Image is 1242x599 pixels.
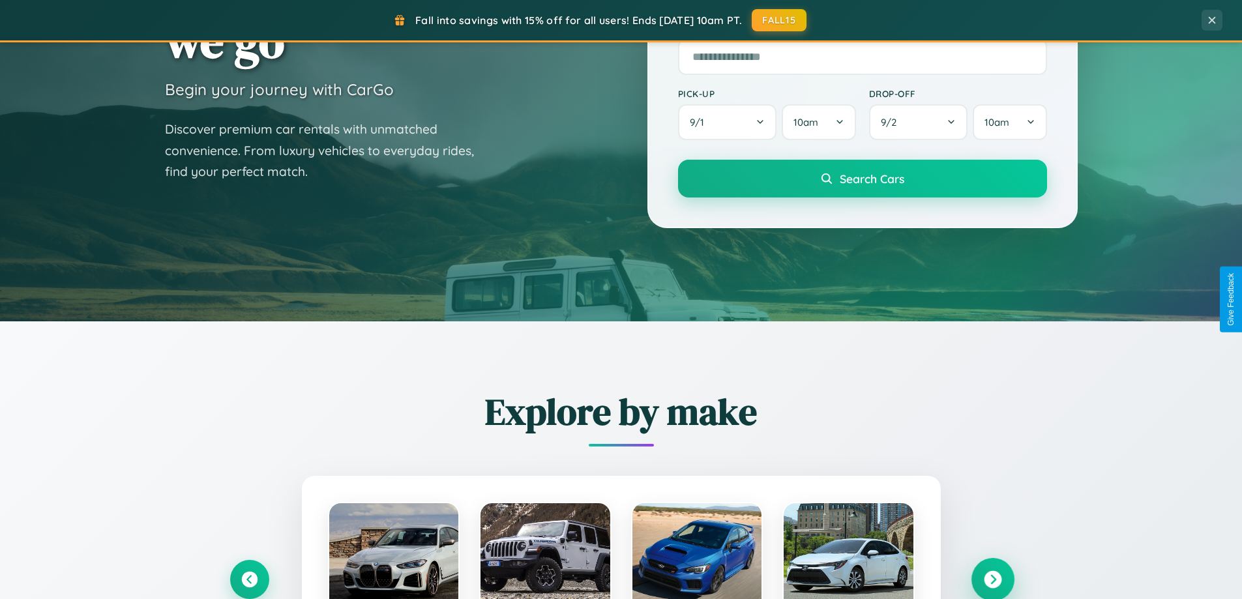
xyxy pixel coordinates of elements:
label: Drop-off [869,88,1047,99]
button: 9/1 [678,104,777,140]
h3: Begin your journey with CarGo [165,80,394,99]
button: Search Cars [678,160,1047,197]
button: 10am [782,104,855,140]
span: Fall into savings with 15% off for all users! Ends [DATE] 10am PT. [415,14,742,27]
span: Search Cars [840,171,904,186]
div: Give Feedback [1226,273,1235,326]
span: 9 / 2 [881,116,903,128]
button: FALL15 [752,9,806,31]
button: 10am [973,104,1046,140]
span: 9 / 1 [690,116,711,128]
p: Discover premium car rentals with unmatched convenience. From luxury vehicles to everyday rides, ... [165,119,491,183]
button: 9/2 [869,104,968,140]
label: Pick-up [678,88,856,99]
span: 10am [984,116,1009,128]
span: 10am [793,116,818,128]
h2: Explore by make [230,387,1013,437]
